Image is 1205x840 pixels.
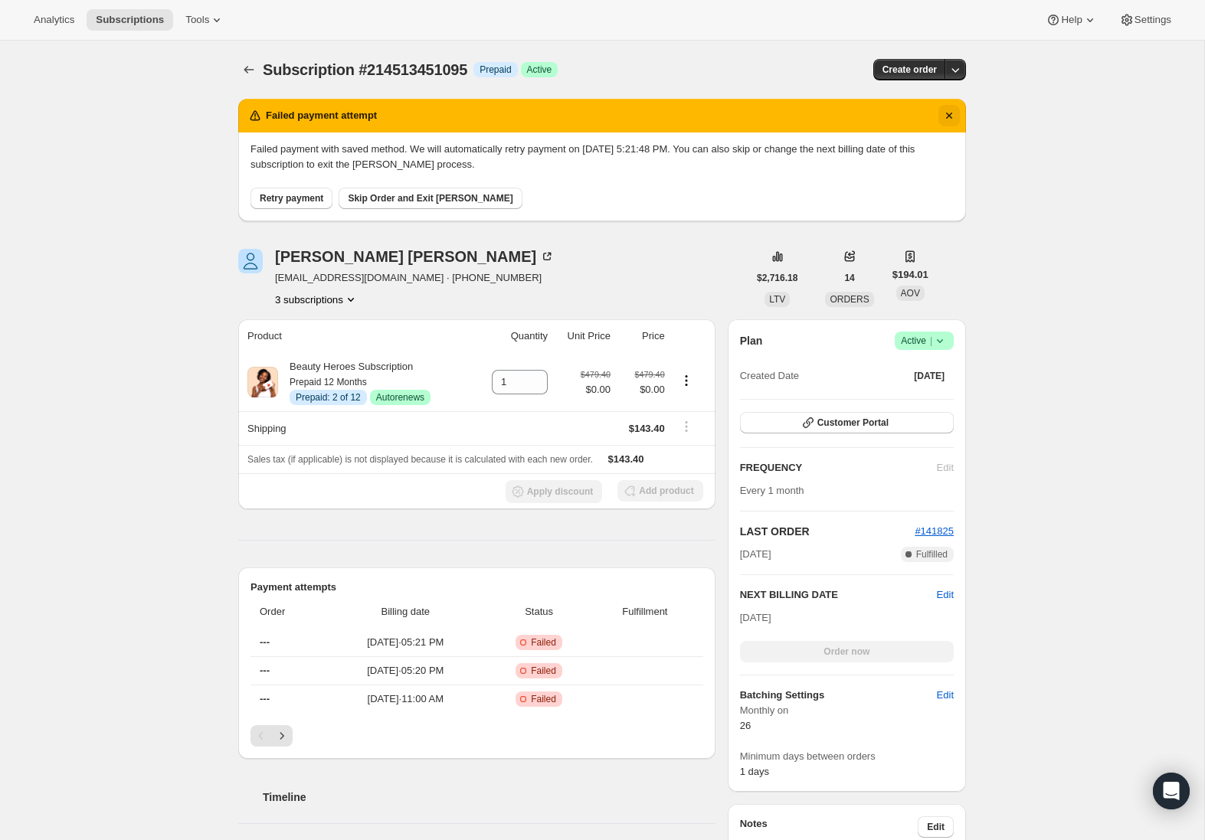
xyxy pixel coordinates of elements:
div: [PERSON_NAME] [PERSON_NAME] [275,249,555,264]
span: Active [527,64,552,76]
button: Subscriptions [87,9,173,31]
span: --- [260,636,270,648]
th: Shipping [238,411,474,445]
button: Tools [176,9,234,31]
span: Subscription #214513451095 [263,61,467,78]
button: Dismiss notification [938,105,960,126]
span: 26 [740,720,751,731]
span: $2,716.18 [757,272,797,284]
h2: LAST ORDER [740,524,915,539]
span: Failed [531,636,556,649]
div: Beauty Heroes Subscription [278,359,431,405]
span: Analytics [34,14,74,26]
span: Autorenews [376,391,424,404]
span: Prepaid [480,64,511,76]
span: Failed [531,665,556,677]
th: Product [238,319,474,353]
button: Retry payment [250,188,332,209]
small: $479.40 [635,370,665,379]
button: Edit [928,683,963,708]
span: [DATE] · 05:20 PM [329,663,483,678]
span: $143.40 [608,453,644,465]
a: #141825 [915,525,954,537]
span: LTV [769,294,785,305]
span: Status [491,604,587,619]
h2: FREQUENCY [740,460,937,476]
th: Price [615,319,670,353]
button: Customer Portal [740,412,954,433]
span: Created Date [740,368,799,384]
span: Failed [531,693,556,705]
button: Create order [873,59,946,80]
h2: Payment attempts [250,580,703,595]
button: Product actions [275,292,359,307]
button: Edit [918,816,954,838]
h3: Notes [740,816,918,838]
button: Skip Order and Exit [PERSON_NAME] [339,188,522,209]
span: [DATE] · 11:00 AM [329,691,483,707]
th: Quantity [474,319,552,353]
span: Prepaid: 2 of 12 [296,391,361,404]
span: ORDERS [830,294,869,305]
span: [DATE] [740,547,771,562]
span: Monthly on [740,703,954,718]
span: | [930,335,932,347]
span: Create order [882,64,937,76]
span: Fulfilled [916,548,948,561]
span: Devon Amelia Stubbs [238,249,263,273]
button: #141825 [915,524,954,539]
span: Tools [185,14,209,26]
img: product img [247,367,278,397]
h2: Plan [740,333,763,348]
small: Prepaid 12 Months [290,377,367,387]
div: Open Intercom Messenger [1153,773,1190,809]
h2: NEXT BILLING DATE [740,587,937,603]
th: Order [250,595,325,629]
span: [DATE] [740,612,771,623]
span: 1 days [740,766,769,777]
span: $143.40 [629,423,665,434]
span: [EMAIL_ADDRESS][DOMAIN_NAME] · [PHONE_NUMBER] [275,270,555,286]
nav: Pagination [250,725,703,747]
button: Analytics [25,9,83,31]
span: $0.00 [581,382,611,397]
button: 14 [835,267,863,289]
span: Settings [1135,14,1171,26]
button: Edit [937,587,954,603]
button: Subscriptions [238,59,260,80]
span: Retry payment [260,192,323,204]
span: Edit [937,688,954,703]
span: $194.01 [892,267,928,283]
span: [DATE] · 05:21 PM [329,635,483,650]
h2: Failed payment attempt [266,108,377,123]
span: Every 1 month [740,485,804,496]
span: Active [901,333,948,348]
small: $479.40 [581,370,611,379]
span: Sales tax (if applicable) is not displayed because it is calculated with each new order. [247,454,593,465]
span: [DATE] [914,370,945,382]
button: Help [1036,9,1106,31]
span: Customer Portal [817,417,889,429]
span: Subscriptions [96,14,164,26]
span: Minimum days between orders [740,749,954,764]
button: Settings [1110,9,1180,31]
span: --- [260,665,270,676]
p: Failed payment with saved method. We will automatically retry payment on [DATE] 5:21:48 PM. You c... [250,142,954,172]
span: Help [1061,14,1082,26]
span: Edit [927,821,945,833]
span: --- [260,693,270,704]
th: Unit Price [552,319,615,353]
span: Skip Order and Exit [PERSON_NAME] [348,192,512,204]
button: Next [271,725,293,747]
button: Shipping actions [674,418,699,435]
span: AOV [901,288,920,299]
span: $0.00 [620,382,665,397]
h2: Timeline [263,789,715,805]
span: Fulfillment [596,604,694,619]
span: Billing date [329,604,483,619]
h6: Batching Settings [740,688,937,703]
button: $2,716.18 [748,267,807,289]
span: 14 [844,272,854,284]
